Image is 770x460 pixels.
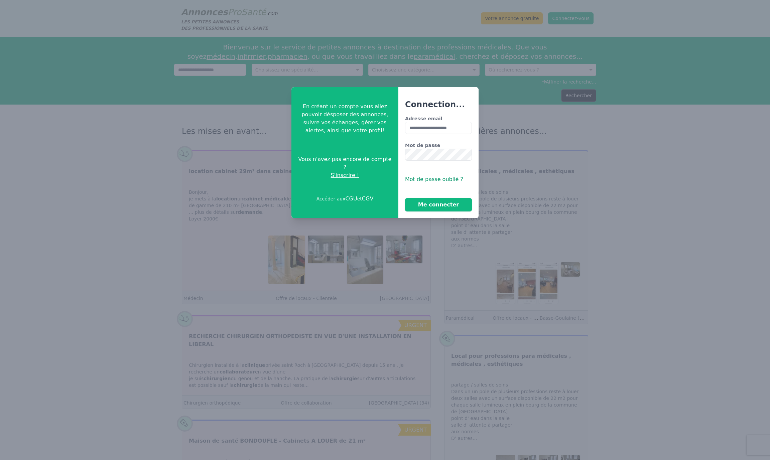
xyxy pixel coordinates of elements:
[316,195,374,203] p: Accéder aux et
[405,115,472,122] label: Adresse email
[362,195,374,202] a: CGV
[331,171,359,179] span: S'inscrire !
[405,99,472,110] h3: Connection...
[405,198,472,211] button: Me connecter
[345,195,357,202] a: CGU
[405,176,463,182] span: Mot de passe oublié ?
[405,142,472,149] label: Mot de passe
[297,155,393,171] span: Vous n'avez pas encore de compte ?
[297,103,393,135] p: En créant un compte vous allez pouvoir désposer des annonces, suivre vos échanges, gérer vos aler...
